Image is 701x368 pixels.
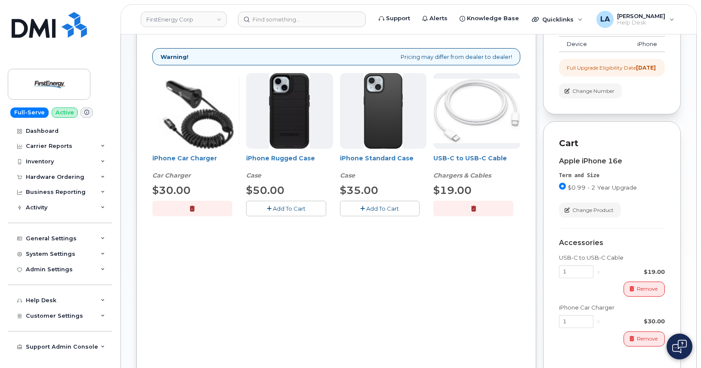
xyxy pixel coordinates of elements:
[386,14,410,23] span: Support
[366,205,399,212] span: Add To Cart
[559,83,622,98] button: Change Number
[340,172,355,179] em: Case
[152,154,217,162] a: iPhone Car Charger
[152,172,191,179] em: Car Charger
[590,11,680,28] div: Lanette Aparicio
[269,73,310,149] img: Defender.jpg
[542,16,574,23] span: Quicklinks
[433,154,520,180] div: USB-C to USB-C Cable
[601,37,665,52] td: iPhone
[624,331,665,347] button: Remove
[572,206,614,214] span: Change Product
[624,282,665,297] button: Remove
[603,268,665,276] div: $19.00
[454,10,525,27] a: Knowledge Base
[340,154,414,162] a: iPhone Standard Case
[141,12,227,27] a: FirstEnergy Corp
[246,201,326,216] button: Add To Cart
[572,87,615,95] span: Change Number
[593,268,603,276] div: x
[467,14,519,23] span: Knowledge Base
[152,48,520,66] div: Pricing may differ from dealer to dealer!
[246,172,261,179] em: Case
[152,184,191,196] span: $30.00
[559,137,665,150] p: Cart
[672,340,687,353] img: Open chat
[568,184,637,191] span: $0.99 - 2 Year Upgrade
[433,172,491,179] em: Chargers & Cables
[246,154,333,180] div: iPhone Rugged Case
[567,64,656,71] div: Full Upgrade Eligibility Date
[246,154,315,162] a: iPhone Rugged Case
[373,10,416,27] a: Support
[340,184,378,196] span: $35.00
[559,239,665,247] div: Accessories
[433,154,507,162] a: USB-C to USB-C Cable
[433,79,520,143] img: USB-C.jpg
[559,37,601,52] td: Device
[433,184,472,196] span: $19.00
[637,285,658,293] span: Remove
[617,19,665,26] span: Help Desk
[603,317,665,325] div: $30.00
[429,14,448,23] span: Alerts
[246,184,284,196] span: $50.00
[161,53,188,61] strong: Warning!
[152,154,239,180] div: iPhone Car Charger
[559,172,665,179] div: Term and Size
[340,201,420,216] button: Add To Cart
[637,335,658,343] span: Remove
[416,10,454,27] a: Alerts
[559,183,566,190] input: $0.99 - 2 Year Upgrade
[364,73,403,149] img: Symmetry.jpg
[559,254,665,262] div: USB-C to USB-C Cable
[526,11,589,28] div: Quicklinks
[559,202,621,218] button: Change Product
[152,73,239,149] img: iphonesecg.jpg
[593,317,603,325] div: x
[636,64,656,71] strong: [DATE]
[617,12,665,19] span: [PERSON_NAME]
[238,12,366,27] input: Find something...
[340,154,427,180] div: iPhone Standard Case
[273,205,306,212] span: Add To Cart
[559,304,665,312] div: iPhone Car Charger
[559,157,665,165] div: Apple iPhone 16e
[600,14,610,25] span: LA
